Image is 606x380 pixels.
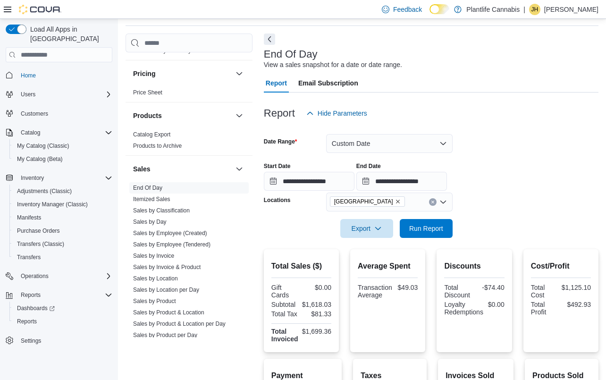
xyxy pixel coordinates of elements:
button: Clear input [429,198,437,206]
div: $1,618.03 [302,301,331,308]
span: Manifests [13,212,112,223]
div: Total Cost [531,284,558,299]
a: Sales by Product & Location [133,309,204,316]
span: Sales by Product & Location per Day [133,320,226,328]
p: | [523,4,525,15]
span: Transfers [13,252,112,263]
span: Hide Parameters [318,109,367,118]
span: Purchase Orders [17,227,60,235]
span: Dashboards [13,303,112,314]
img: Cova [19,5,61,14]
button: Export [340,219,393,238]
div: Sales [126,182,252,345]
button: Run Report [400,219,453,238]
span: Transfers (Classic) [17,240,64,248]
span: Export [346,219,387,238]
div: OCM [126,45,252,60]
span: Customers [17,108,112,119]
a: Reports [13,316,41,327]
span: Sales by Location [133,275,178,282]
button: Pricing [234,68,245,79]
div: $81.33 [303,310,331,318]
button: Transfers [9,251,116,264]
a: Transfers [13,252,44,263]
button: My Catalog (Beta) [9,152,116,166]
span: Adjustments (Classic) [13,186,112,197]
nav: Complex example [6,64,112,372]
span: Feedback [393,5,422,14]
a: Sales by Classification [133,207,190,214]
span: Adjustments (Classic) [17,187,72,195]
div: $1,699.36 [302,328,331,335]
span: Reports [21,291,41,299]
h2: Total Sales ($) [271,261,331,272]
span: Run Report [409,224,443,233]
a: Purchase Orders [13,225,64,236]
a: Sales by Employee (Created) [133,230,207,236]
div: $492.93 [563,301,591,308]
button: Next [264,34,275,45]
span: Operations [21,272,49,280]
div: -$74.40 [476,284,505,291]
span: Reports [13,316,112,327]
span: Sales by Invoice & Product [133,263,201,271]
span: Sales by Product per Day [133,331,197,339]
a: Price Sheet [133,89,162,96]
button: Reports [17,289,44,301]
h3: Pricing [133,69,155,78]
a: Sales by Product [133,298,176,304]
a: Home [17,70,40,81]
label: Date Range [264,138,297,145]
a: Manifests [13,212,45,223]
span: Email Subscription [298,74,358,93]
span: [GEOGRAPHIC_DATA] [334,197,393,206]
h3: Sales [133,164,151,174]
a: Itemized Sales [133,196,170,203]
span: Dashboards [17,304,55,312]
div: Gift Cards [271,284,300,299]
span: My Catalog (Classic) [17,142,69,150]
div: Total Profit [531,301,559,316]
span: Spruce Grove [330,196,405,207]
div: Products [126,129,252,155]
a: Dashboards [9,302,116,315]
button: Catalog [17,127,44,138]
a: Sales by Day [133,219,167,225]
button: Reports [2,288,116,302]
label: End Date [356,162,381,170]
a: Inventory Manager (Classic) [13,199,92,210]
span: Catalog [21,129,40,136]
div: $0.00 [303,284,331,291]
span: Sales by Location per Day [133,286,199,294]
a: Sales by Employee (Tendered) [133,241,210,248]
span: Load All Apps in [GEOGRAPHIC_DATA] [26,25,112,43]
span: Inventory Manager (Classic) [17,201,88,208]
a: Sales by Product & Location per Day [133,321,226,327]
button: Inventory [17,172,48,184]
div: Loyalty Redemptions [444,301,483,316]
h2: Discounts [444,261,504,272]
label: Start Date [264,162,291,170]
span: My Catalog (Beta) [17,155,63,163]
span: Customers [21,110,48,118]
input: Press the down key to open a popover containing a calendar. [264,172,354,191]
div: $0.00 [487,301,505,308]
span: Products to Archive [133,142,182,150]
span: Home [21,72,36,79]
span: End Of Day [133,184,162,192]
a: Sales by Invoice [133,253,174,259]
a: Catalog Export [133,131,170,138]
a: Dashboards [13,303,59,314]
p: Plantlife Cannabis [466,4,520,15]
h3: End Of Day [264,49,318,60]
a: Customers [17,108,52,119]
a: Adjustments (Classic) [13,186,76,197]
div: Jackie Haubrick [529,4,540,15]
div: Pricing [126,87,252,102]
